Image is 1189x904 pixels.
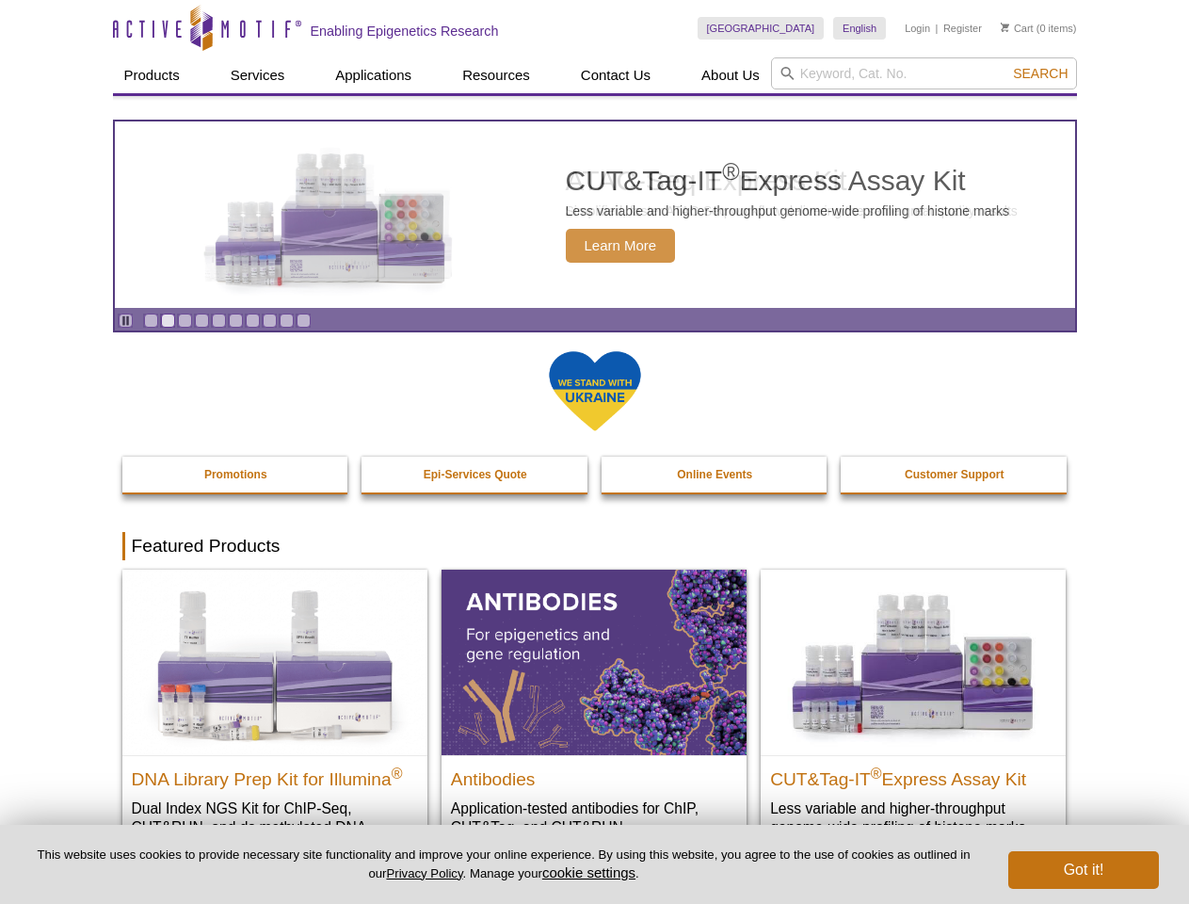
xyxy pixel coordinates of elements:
a: Go to slide 2 [161,314,175,328]
a: Epi-Services Quote [362,457,589,492]
h2: Enabling Epigenetics Research [311,23,499,40]
a: Go to slide 6 [229,314,243,328]
h2: Antibodies [451,761,737,789]
article: CUT&Tag-IT Express Assay Kit [115,121,1075,308]
p: Dual Index NGS Kit for ChIP-Seq, CUT&RUN, and ds methylated DNA assays. [132,799,418,856]
a: Go to slide 7 [246,314,260,328]
li: | [936,17,939,40]
a: Register [943,22,982,35]
a: [GEOGRAPHIC_DATA] [698,17,825,40]
p: Less variable and higher-throughput genome-wide profiling of histone marks​. [770,799,1056,837]
a: DNA Library Prep Kit for Illumina DNA Library Prep Kit for Illumina® Dual Index NGS Kit for ChIP-... [122,570,427,874]
img: Your Cart [1001,23,1009,32]
h2: CUT&Tag-IT Express Assay Kit [566,167,1010,195]
a: English [833,17,886,40]
p: Application-tested antibodies for ChIP, CUT&Tag, and CUT&RUN. [451,799,737,837]
a: Promotions [122,457,350,492]
a: All Antibodies Antibodies Application-tested antibodies for ChIP, CUT&Tag, and CUT&RUN. [442,570,747,855]
strong: Online Events [677,468,752,481]
a: Go to slide 1 [144,314,158,328]
a: Go to slide 4 [195,314,209,328]
a: Online Events [602,457,829,492]
button: cookie settings [542,864,635,880]
a: Go to slide 8 [263,314,277,328]
img: All Antibodies [442,570,747,754]
a: Go to slide 3 [178,314,192,328]
input: Keyword, Cat. No. [771,57,1077,89]
a: Go to slide 5 [212,314,226,328]
strong: Customer Support [905,468,1004,481]
a: Contact Us [570,57,662,93]
button: Got it! [1008,851,1159,889]
h2: DNA Library Prep Kit for Illumina [132,761,418,789]
a: Login [905,22,930,35]
a: Products [113,57,191,93]
span: Learn More [566,229,676,263]
a: Applications [324,57,423,93]
strong: Promotions [204,468,267,481]
li: (0 items) [1001,17,1077,40]
strong: Epi-Services Quote [424,468,527,481]
a: CUT&Tag-IT Express Assay Kit CUT&Tag-IT®Express Assay Kit Less variable and higher-throughput gen... [115,121,1075,308]
a: Customer Support [841,457,1068,492]
a: Toggle autoplay [119,314,133,328]
a: About Us [690,57,771,93]
h2: Featured Products [122,532,1068,560]
span: Search [1013,66,1068,81]
sup: ® [871,765,882,781]
a: Services [219,57,297,93]
img: DNA Library Prep Kit for Illumina [122,570,427,754]
p: Less variable and higher-throughput genome-wide profiling of histone marks [566,202,1010,219]
img: We Stand With Ukraine [548,349,642,433]
button: Search [1007,65,1073,82]
sup: ® [722,158,739,185]
a: Cart [1001,22,1034,35]
img: CUT&Tag-IT® Express Assay Kit [761,570,1066,754]
a: Go to slide 10 [297,314,311,328]
h2: CUT&Tag-IT Express Assay Kit [770,761,1056,789]
sup: ® [392,765,403,781]
a: Resources [451,57,541,93]
a: CUT&Tag-IT® Express Assay Kit CUT&Tag-IT®Express Assay Kit Less variable and higher-throughput ge... [761,570,1066,855]
p: This website uses cookies to provide necessary site functionality and improve your online experie... [30,847,977,882]
img: CUT&Tag-IT Express Assay Kit [175,111,486,318]
a: Go to slide 9 [280,314,294,328]
a: Privacy Policy [386,866,462,880]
